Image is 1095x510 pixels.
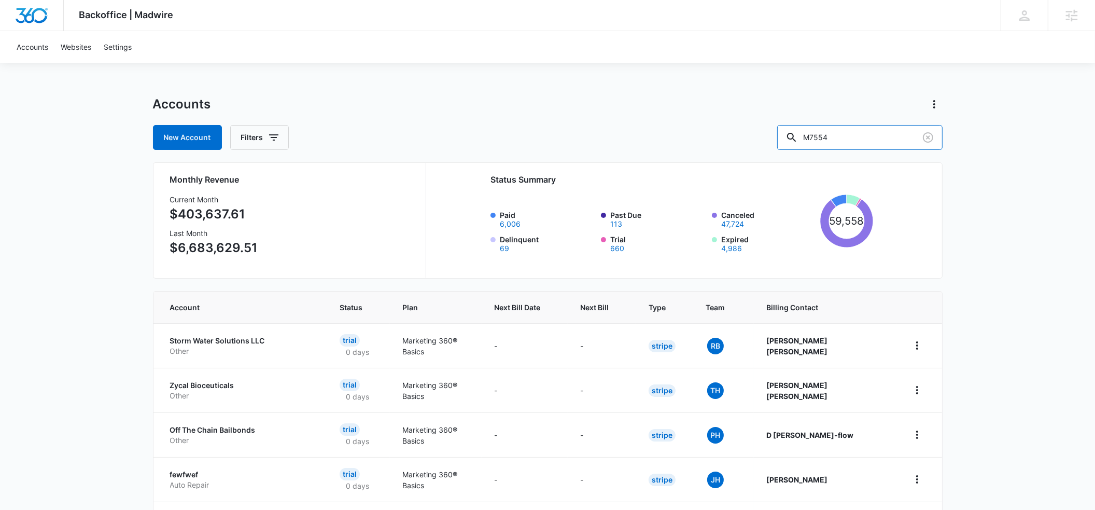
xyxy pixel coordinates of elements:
[170,194,258,205] h3: Current Month
[610,210,706,228] label: Past Due
[721,234,817,252] label: Expired
[97,31,138,63] a: Settings
[170,470,315,480] p: fewfwef
[170,391,315,401] p: Other
[153,97,211,112] h1: Accounts
[230,125,289,150] button: Filters
[766,302,884,313] span: Billing Contact
[402,380,469,402] p: Marketing 360® Basics
[402,302,469,313] span: Plan
[10,31,54,63] a: Accounts
[402,335,469,357] p: Marketing 360® Basics
[170,239,258,257] p: $6,683,629.51
[340,379,360,391] div: Trial
[340,423,360,436] div: Trial
[340,334,360,347] div: Trial
[170,425,315,445] a: Off The Chain BailbondsOther
[500,210,595,228] label: Paid
[568,412,636,457] td: -
[500,220,521,228] button: Paid
[490,173,874,186] h2: Status Summary
[500,234,595,252] label: Delinquent
[482,412,568,457] td: -
[153,125,222,150] a: New Account
[766,431,853,439] strong: D [PERSON_NAME]-flow
[170,425,315,435] p: Off The Chain Bailbonds
[170,435,315,446] p: Other
[170,380,315,401] a: Zycal BioceuticalsOther
[500,245,509,252] button: Delinquent
[649,384,676,397] div: Stripe
[170,336,315,346] p: Storm Water Solutions LLC
[721,245,742,252] button: Expired
[926,96,943,113] button: Actions
[170,228,258,239] h3: Last Month
[706,302,726,313] span: Team
[170,336,315,356] a: Storm Water Solutions LLCOther
[909,471,925,488] button: home
[170,173,413,186] h2: Monthly Revenue
[766,381,827,401] strong: [PERSON_NAME] [PERSON_NAME]
[340,436,375,447] p: 0 days
[340,480,375,491] p: 0 days
[568,323,636,368] td: -
[402,424,469,446] p: Marketing 360® Basics
[649,429,676,442] div: Stripe
[707,338,724,354] span: RB
[649,302,666,313] span: Type
[649,340,676,352] div: Stripe
[482,457,568,502] td: -
[610,245,624,252] button: Trial
[649,474,676,486] div: Stripe
[54,31,97,63] a: Websites
[340,347,375,357] p: 0 days
[170,346,315,356] p: Other
[721,220,744,228] button: Canceled
[340,468,360,480] div: Trial
[170,380,315,391] p: Zycal Bioceuticals
[340,302,362,313] span: Status
[568,368,636,412] td: -
[340,391,375,402] p: 0 days
[610,220,622,228] button: Past Due
[707,427,724,444] span: PH
[79,9,174,20] span: Backoffice | Madwire
[402,469,469,491] p: Marketing 360® Basics
[580,302,609,313] span: Next Bill
[170,205,258,224] p: $403,637.61
[920,129,936,146] button: Clear
[482,323,568,368] td: -
[909,382,925,398] button: home
[766,336,827,356] strong: [PERSON_NAME] [PERSON_NAME]
[610,234,706,252] label: Trial
[482,368,568,412] td: -
[170,480,315,490] p: Auto Repair
[909,337,925,354] button: home
[494,302,540,313] span: Next Bill Date
[777,125,943,150] input: Search
[707,472,724,488] span: JH
[909,426,925,443] button: home
[830,214,864,227] tspan: 59,558
[707,382,724,399] span: TH
[721,210,817,228] label: Canceled
[170,302,300,313] span: Account
[170,470,315,490] a: fewfwefAuto Repair
[568,457,636,502] td: -
[766,475,827,484] strong: [PERSON_NAME]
